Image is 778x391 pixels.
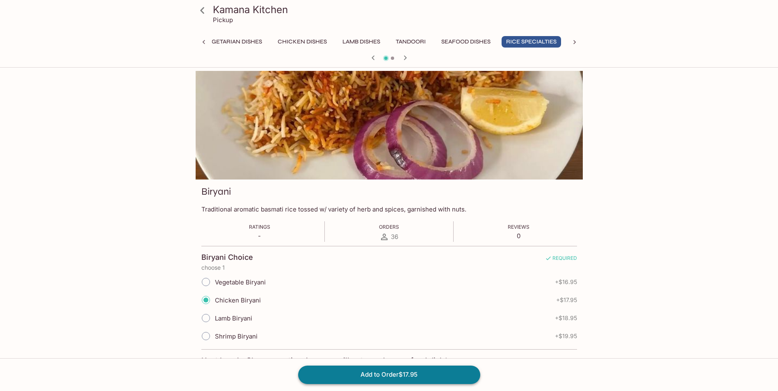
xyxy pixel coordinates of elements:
span: + $19.95 [555,333,577,339]
span: Orders [379,224,399,230]
p: Pickup [213,16,233,24]
button: Seafood Dishes [437,36,495,48]
span: REQUIRED [545,255,577,264]
button: Chicken Dishes [273,36,331,48]
button: Lamb Dishes [338,36,385,48]
span: Chicken Biryani [215,296,261,304]
span: 36 [391,233,398,241]
h4: Heat Level *Choose cautiously as we will not remake or refund dish* [201,356,448,365]
p: Traditional aromatic basmati rice tossed w/ variety of herb and spices, garnished with nuts. [201,205,577,213]
p: 0 [508,232,529,240]
div: Biryani [196,71,583,180]
button: Add to Order$17.95 [298,366,480,384]
span: Lamb Biryani [215,314,252,322]
button: Vegetarian Dishes [200,36,267,48]
span: Ratings [249,224,270,230]
span: Shrimp Biryani [215,332,258,340]
button: Tandoori [391,36,430,48]
span: Vegetable Biryani [215,278,266,286]
h3: Kamana Kitchen [213,3,580,16]
h3: Biryani [201,185,231,198]
span: + $17.95 [556,297,577,303]
p: - [249,232,270,240]
h4: Biryani Choice [201,253,253,262]
span: + $16.95 [555,279,577,285]
p: choose 1 [201,264,577,271]
span: Reviews [508,224,529,230]
span: + $18.95 [555,315,577,321]
button: Rice Specialties [502,36,561,48]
